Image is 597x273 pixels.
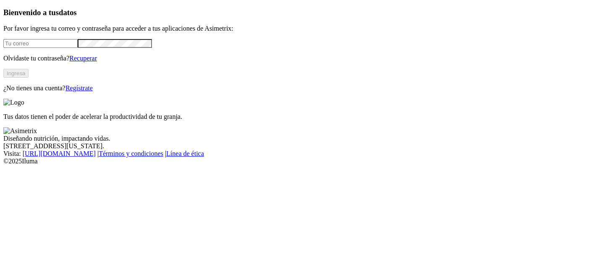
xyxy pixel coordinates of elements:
p: Tus datos tienen el poder de acelerar la productividad de tu granja. [3,113,594,121]
div: Visita : | | [3,150,594,157]
a: Regístrate [65,84,93,92]
img: Logo [3,99,24,106]
input: Tu correo [3,39,78,48]
a: Términos y condiciones [99,150,163,157]
p: Por favor ingresa tu correo y contraseña para acceder a tus aplicaciones de Asimetrix: [3,25,594,32]
div: © 2025 Iluma [3,157,594,165]
div: [STREET_ADDRESS][US_STATE]. [3,142,594,150]
div: Diseñando nutrición, impactando vidas. [3,135,594,142]
a: Línea de ética [166,150,204,157]
button: Ingresa [3,69,29,78]
p: Olvidaste tu contraseña? [3,55,594,62]
p: ¿No tienes una cuenta? [3,84,594,92]
img: Asimetrix [3,127,37,135]
span: datos [59,8,77,17]
h3: Bienvenido a tus [3,8,594,17]
a: [URL][DOMAIN_NAME] [23,150,96,157]
a: Recuperar [69,55,97,62]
